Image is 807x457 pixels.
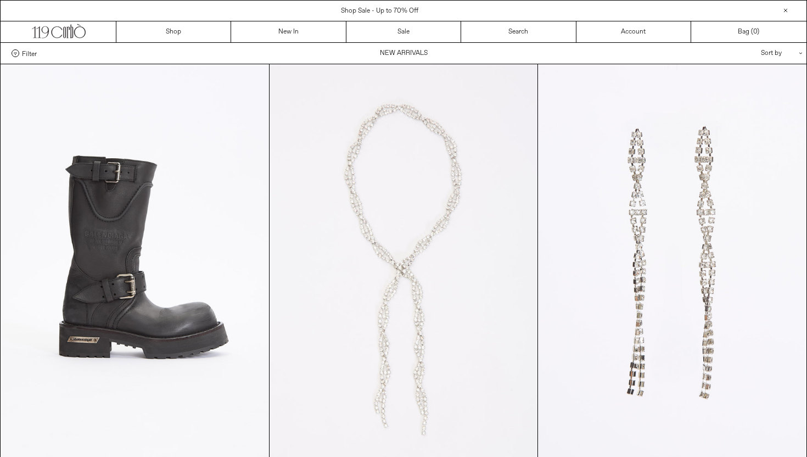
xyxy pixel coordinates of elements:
a: Shop [116,21,231,42]
a: Shop Sale - Up to 70% Off [341,7,418,15]
a: Sale [346,21,461,42]
a: Search [461,21,576,42]
a: New In [231,21,346,42]
a: Bag () [691,21,806,42]
div: Sort by [697,43,795,64]
span: Filter [22,49,37,57]
a: Account [576,21,691,42]
span: ) [753,27,759,37]
span: 0 [753,27,757,36]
